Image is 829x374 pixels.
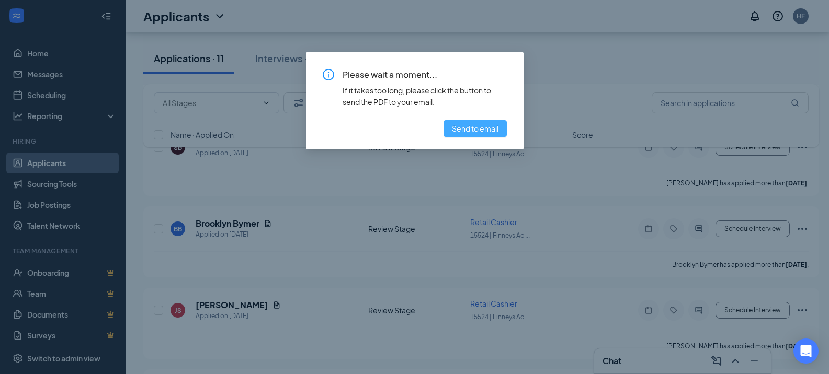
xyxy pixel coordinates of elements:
[444,120,507,137] button: Send to email
[793,338,819,364] div: Open Intercom Messenger
[343,69,507,80] span: Please wait a moment...
[452,123,498,134] span: Send to email
[343,85,507,108] div: If it takes too long, please click the button to send the PDF to your email.
[323,69,334,80] span: info-circle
